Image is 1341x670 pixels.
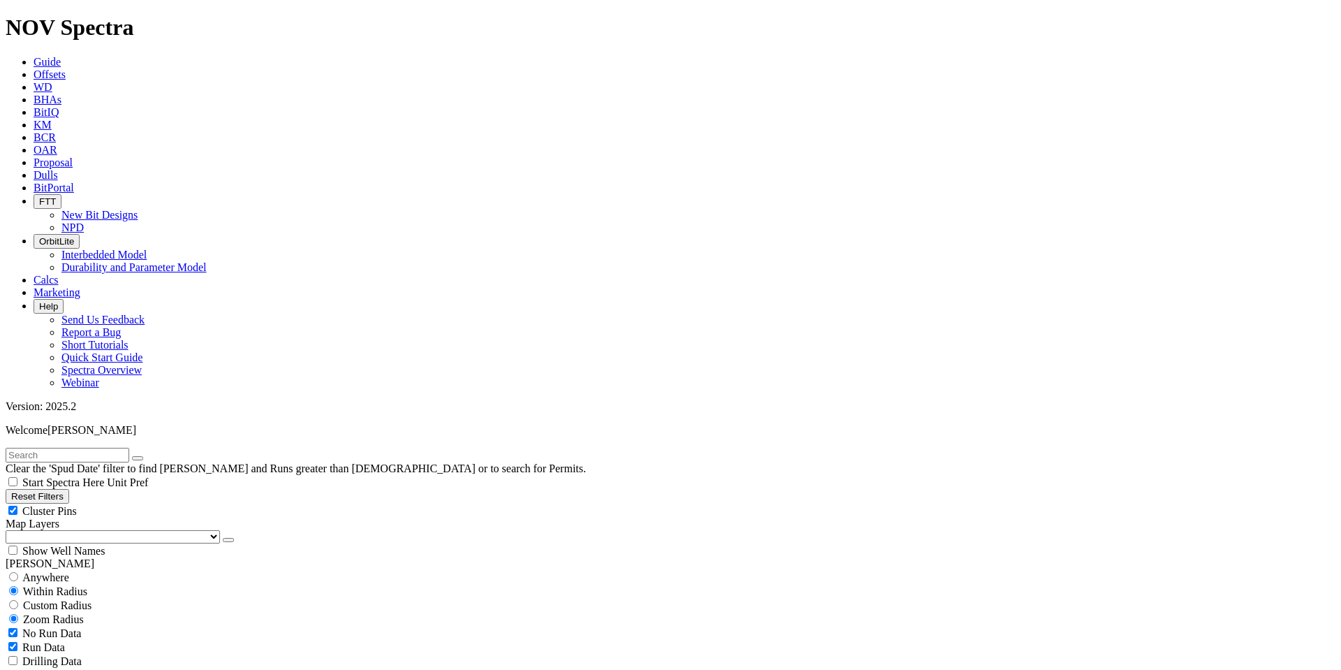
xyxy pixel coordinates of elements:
a: BitIQ [34,106,59,118]
a: Quick Start Guide [61,351,142,363]
a: Offsets [34,68,66,80]
span: OrbitLite [39,236,74,247]
span: Within Radius [23,585,87,597]
div: Version: 2025.2 [6,400,1335,413]
a: KM [34,119,52,131]
a: WD [34,81,52,93]
a: Send Us Feedback [61,314,145,326]
button: FTT [34,194,61,209]
a: New Bit Designs [61,209,138,221]
a: BitPortal [34,182,74,194]
span: Anywhere [22,571,69,583]
a: Interbedded Model [61,249,147,261]
a: Dulls [34,169,58,181]
span: [PERSON_NAME] [47,424,136,436]
a: Durability and Parameter Model [61,261,207,273]
input: Start Spectra Here [8,477,17,486]
a: Proposal [34,156,73,168]
input: Search [6,448,129,463]
span: Cluster Pins [22,505,77,517]
a: Guide [34,56,61,68]
span: No Run Data [22,627,81,639]
a: BHAs [34,94,61,105]
span: FTT [39,196,56,207]
button: Reset Filters [6,489,69,504]
a: Spectra Overview [61,364,142,376]
a: Webinar [61,377,99,388]
span: Help [39,301,58,312]
div: [PERSON_NAME] [6,558,1335,570]
span: Run Data [22,641,65,653]
span: Custom Radius [23,599,91,611]
h1: NOV Spectra [6,15,1335,41]
a: BCR [34,131,56,143]
span: Clear the 'Spud Date' filter to find [PERSON_NAME] and Runs greater than [DEMOGRAPHIC_DATA] or to... [6,463,586,474]
span: Drilling Data [22,655,82,667]
a: OAR [34,144,57,156]
a: Short Tutorials [61,339,129,351]
a: Marketing [34,286,80,298]
span: Zoom Radius [23,613,84,625]
span: Show Well Names [22,545,105,557]
button: OrbitLite [34,234,80,249]
span: Map Layers [6,518,59,530]
a: NPD [61,221,84,233]
a: Report a Bug [61,326,121,338]
span: Unit Pref [107,476,148,488]
a: Calcs [34,274,59,286]
button: Help [34,299,64,314]
span: Start Spectra Here [22,476,104,488]
p: Welcome [6,424,1335,437]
